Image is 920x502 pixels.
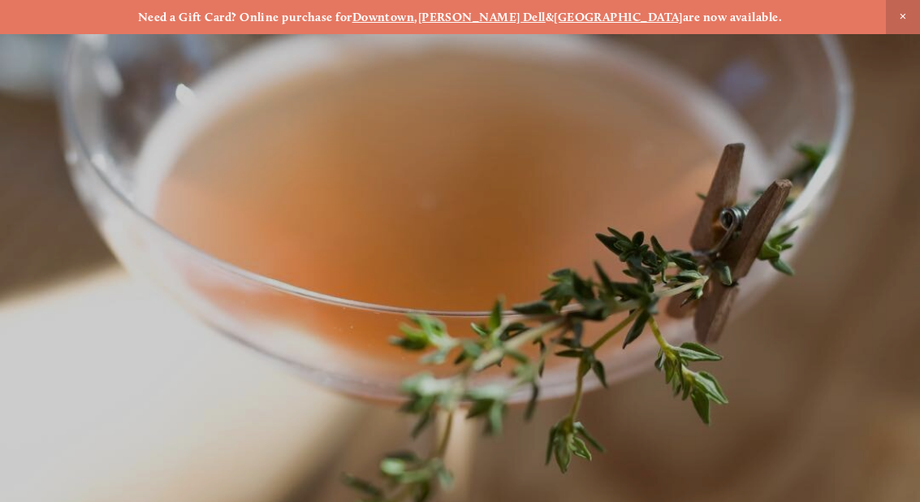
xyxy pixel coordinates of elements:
[546,10,554,24] strong: &
[418,10,546,24] a: [PERSON_NAME] Dell
[414,10,417,24] strong: ,
[138,10,352,24] strong: Need a Gift Card? Online purchase for
[683,10,782,24] strong: are now available.
[554,10,683,24] a: [GEOGRAPHIC_DATA]
[352,10,415,24] a: Downtown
